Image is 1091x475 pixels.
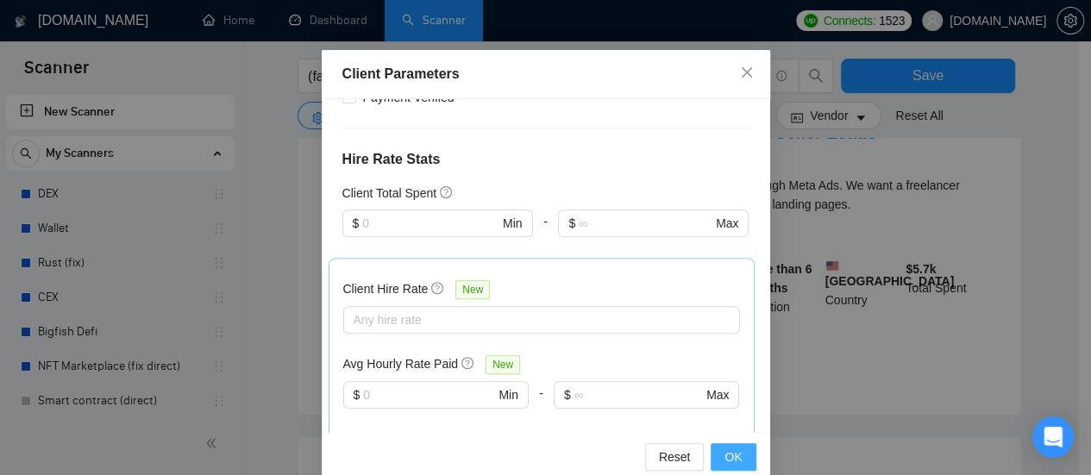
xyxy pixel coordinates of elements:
span: Min [503,214,523,233]
span: $ [354,385,361,404]
span: New [486,355,520,374]
div: - [529,381,554,429]
input: ∞ [579,214,712,233]
input: 0 [363,385,495,404]
h5: Client Hire Rate [343,279,429,298]
div: Open Intercom Messenger [1032,416,1074,458]
span: $ [564,385,571,404]
span: OK [724,447,742,466]
span: Reset [659,447,691,466]
span: $ [568,214,575,233]
div: - [533,209,559,258]
h5: Avg Hourly Rate Paid [343,354,459,373]
span: $ [353,214,360,233]
span: question-circle [461,356,475,370]
h4: Hire Rate Stats [342,149,749,170]
span: close [740,66,754,79]
div: Client Parameters [342,64,749,84]
input: ∞ [574,385,703,404]
span: New [455,280,490,299]
button: Close [724,50,770,97]
h5: Client Total Spent [342,184,436,203]
button: Reset [645,443,705,471]
button: OK [711,443,756,471]
span: question-circle [440,185,454,199]
span: Min [498,385,518,404]
span: Max [716,214,738,233]
span: Max [706,385,729,404]
input: 0 [362,214,499,233]
span: question-circle [431,281,445,295]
